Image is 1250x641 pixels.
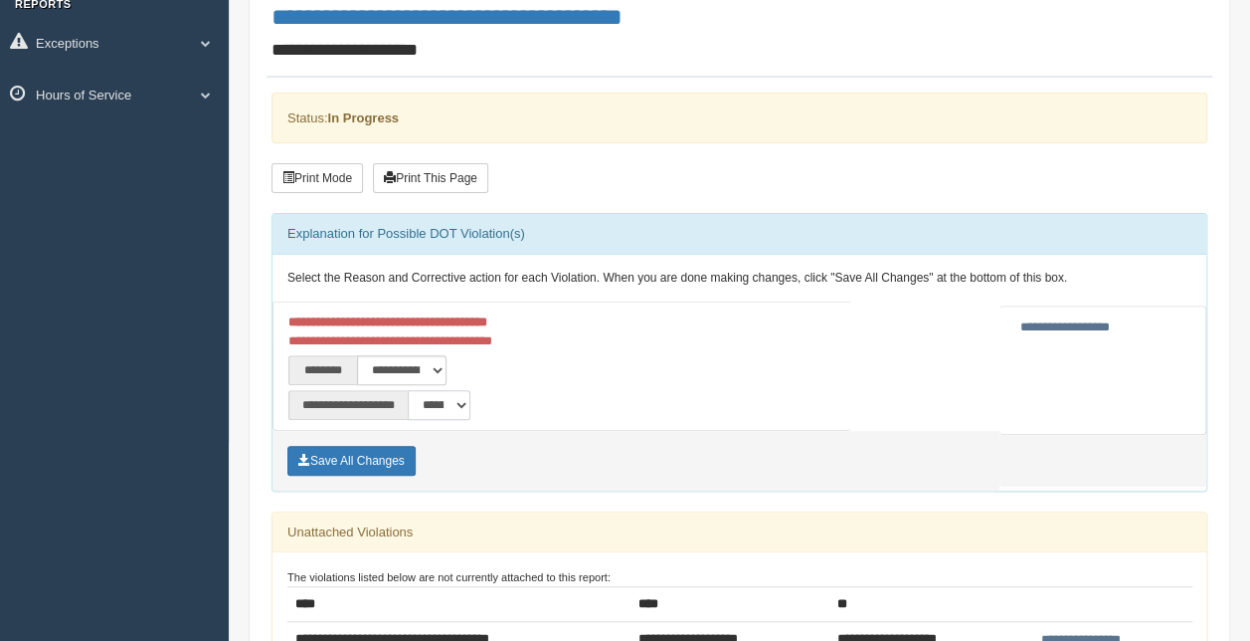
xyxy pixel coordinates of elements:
[272,255,1206,303] div: Select the Reason and Corrective action for each Violation. When you are done making changes, cli...
[271,93,1207,143] div: Status:
[287,571,611,583] small: The violations listed below are not currently attached to this report:
[327,110,399,125] strong: In Progress
[287,446,416,476] button: Save
[271,163,363,193] button: Print Mode
[272,214,1206,254] div: Explanation for Possible DOT Violation(s)
[373,163,488,193] button: Print This Page
[272,513,1206,552] div: Unattached Violations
